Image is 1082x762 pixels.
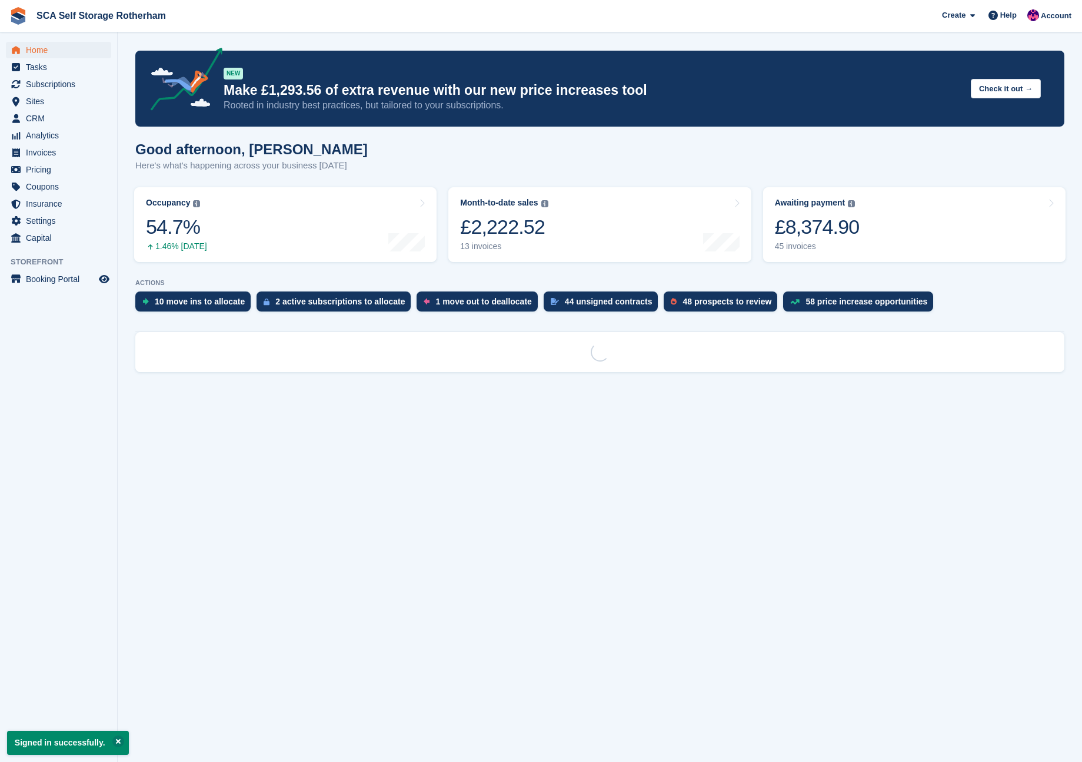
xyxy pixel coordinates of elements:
[26,127,96,144] span: Analytics
[135,159,368,173] p: Here's what's happening across your business [DATE]
[146,198,190,208] div: Occupancy
[460,198,538,208] div: Month-to-date sales
[971,79,1041,98] button: Check it out →
[26,230,96,246] span: Capital
[11,256,117,268] span: Storefront
[9,7,27,25] img: stora-icon-8386f47178a22dfd0bd8f6a31ec36ba5ce8667c1dd55bd0f319d3a0aa187defe.svg
[683,297,771,306] div: 48 prospects to review
[848,200,855,207] img: icon-info-grey-7440780725fd019a000dd9b08b2336e03edf1995a4989e88bcd33f0948082b44.svg
[6,76,111,92] a: menu
[775,198,845,208] div: Awaiting payment
[1000,9,1017,21] span: Help
[6,271,111,287] a: menu
[565,297,652,306] div: 44 unsigned contracts
[460,241,548,251] div: 13 invoices
[664,291,783,317] a: 48 prospects to review
[435,297,531,306] div: 1 move out to deallocate
[775,241,860,251] div: 45 invoices
[6,230,111,246] a: menu
[275,297,405,306] div: 2 active subscriptions to allocate
[6,42,111,58] a: menu
[551,298,559,305] img: contract_signature_icon-13c848040528278c33f63329250d36e43548de30e8caae1d1a13099fd9432cc5.svg
[26,110,96,127] span: CRM
[26,42,96,58] span: Home
[775,215,860,239] div: £8,374.90
[805,297,927,306] div: 58 price increase opportunities
[460,215,548,239] div: £2,222.52
[134,187,437,262] a: Occupancy 54.7% 1.46% [DATE]
[6,93,111,110] a: menu
[26,178,96,195] span: Coupons
[257,291,417,317] a: 2 active subscriptions to allocate
[224,68,243,79] div: NEW
[26,271,96,287] span: Booking Portal
[6,178,111,195] a: menu
[26,93,96,110] span: Sites
[7,731,129,755] p: Signed in successfully.
[783,291,939,317] a: 58 price increase opportunities
[142,298,149,305] img: move_ins_to_allocate_icon-fdf77a2bb77ea45bf5b3d319d69a93e2d87916cf1d5bf7949dd705db3b84f3ca.svg
[763,187,1066,262] a: Awaiting payment £8,374.90 45 invoices
[26,59,96,75] span: Tasks
[544,291,664,317] a: 44 unsigned contracts
[448,187,751,262] a: Month-to-date sales £2,222.52 13 invoices
[135,141,368,157] h1: Good afternoon, [PERSON_NAME]
[193,200,200,207] img: icon-info-grey-7440780725fd019a000dd9b08b2336e03edf1995a4989e88bcd33f0948082b44.svg
[224,82,961,99] p: Make £1,293.56 of extra revenue with our new price increases tool
[6,161,111,178] a: menu
[26,76,96,92] span: Subscriptions
[6,196,111,212] a: menu
[1027,9,1039,21] img: Sam Chapman
[26,144,96,161] span: Invoices
[26,161,96,178] span: Pricing
[146,241,207,251] div: 1.46% [DATE]
[942,9,966,21] span: Create
[6,144,111,161] a: menu
[790,299,800,304] img: price_increase_opportunities-93ffe204e8149a01c8c9dc8f82e8f89637d9d84a8eef4429ea346261dce0b2c0.svg
[26,213,96,229] span: Settings
[1041,10,1071,22] span: Account
[26,196,96,212] span: Insurance
[6,213,111,229] a: menu
[141,48,223,115] img: price-adjustments-announcement-icon-8257ccfd72463d97f412b2fc003d46551f7dbcb40ab6d574587a9cd5c0d94...
[135,279,1064,287] p: ACTIONS
[671,298,677,305] img: prospect-51fa495bee0391a8d652442698ab0144808aea92771e9ea1ae160a38d050c398.svg
[32,6,171,25] a: SCA Self Storage Rotherham
[155,297,245,306] div: 10 move ins to allocate
[541,200,548,207] img: icon-info-grey-7440780725fd019a000dd9b08b2336e03edf1995a4989e88bcd33f0948082b44.svg
[97,272,111,286] a: Preview store
[6,127,111,144] a: menu
[6,110,111,127] a: menu
[6,59,111,75] a: menu
[135,291,257,317] a: 10 move ins to allocate
[424,298,430,305] img: move_outs_to_deallocate_icon-f764333ba52eb49d3ac5e1228854f67142a1ed5810a6f6cc68b1a99e826820c5.svg
[417,291,543,317] a: 1 move out to deallocate
[264,298,269,306] img: active_subscription_to_allocate_icon-d502201f5373d7db506a760aba3b589e785aa758c864c3986d89f69b8ff3...
[146,215,207,239] div: 54.7%
[224,99,961,112] p: Rooted in industry best practices, but tailored to your subscriptions.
